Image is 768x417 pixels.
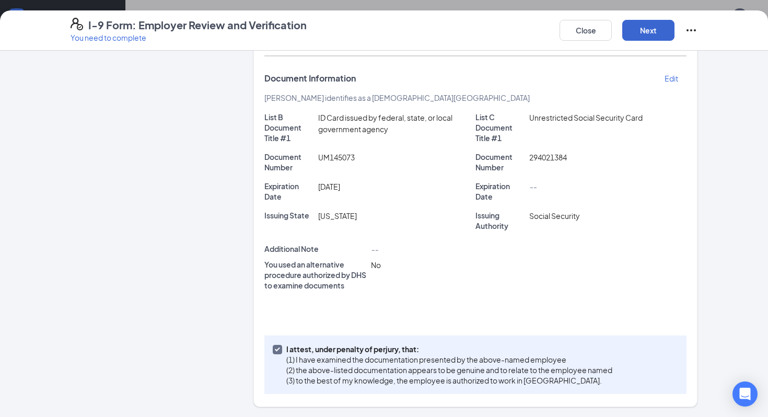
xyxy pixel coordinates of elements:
span: -- [371,245,378,254]
button: Next [622,20,674,41]
p: I attest, under penalty of perjury, that: [286,344,612,354]
p: Issuing Authority [475,210,525,231]
span: Document Information [264,73,356,84]
span: ID Card issued by federal, state, or local government agency [318,113,452,134]
p: List B Document Title #1 [264,112,314,143]
p: You used an alternative procedure authorized by DHS to examine documents [264,259,367,291]
span: [PERSON_NAME] identifies as a [DEMOGRAPHIC_DATA][GEOGRAPHIC_DATA] [264,93,530,102]
span: UM145073 [318,153,355,162]
div: Open Intercom Messenger [732,381,758,407]
p: Document Number [475,152,525,172]
h4: I-9 Form: Employer Review and Verification [88,18,307,32]
p: Document Number [264,152,314,172]
p: Edit [665,73,678,84]
p: Issuing State [264,210,314,221]
p: (2) the above-listed documentation appears to be genuine and to relate to the employee named [286,365,612,375]
p: (1) I have examined the documentation presented by the above-named employee [286,354,612,365]
span: [US_STATE] [318,211,357,221]
span: 294021384 [529,153,567,162]
span: Unrestricted Social Security Card [529,113,643,122]
p: Expiration Date [264,181,314,202]
span: -- [529,182,537,191]
svg: Ellipses [685,24,697,37]
p: (3) to the best of my knowledge, the employee is authorized to work in [GEOGRAPHIC_DATA]. [286,375,612,386]
p: You need to complete [71,32,307,43]
p: Additional Note [264,244,367,254]
span: Social Security [529,211,580,221]
svg: FormI9EVerifyIcon [71,18,83,30]
span: No [371,260,381,270]
p: List C Document Title #1 [475,112,525,143]
p: Expiration Date [475,181,525,202]
span: [DATE] [318,182,340,191]
button: Close [560,20,612,41]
